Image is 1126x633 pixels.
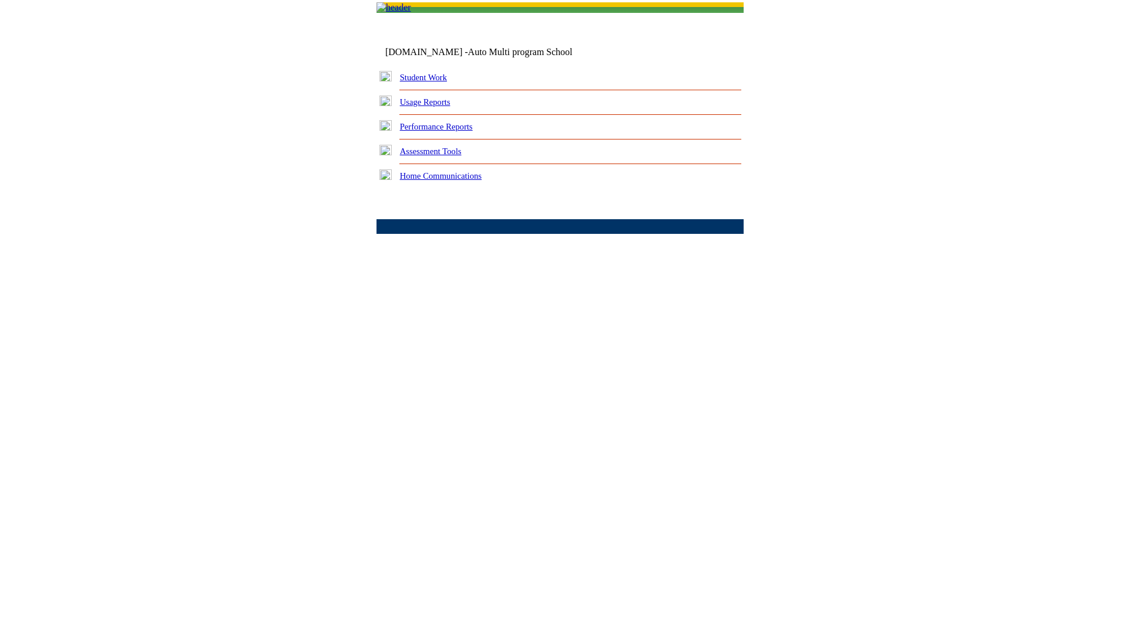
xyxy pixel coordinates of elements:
[400,97,450,107] a: Usage Reports
[400,171,482,181] a: Home Communications
[379,145,392,155] img: plus.gif
[379,120,392,131] img: plus.gif
[377,2,411,13] img: header
[379,71,392,81] img: plus.gif
[400,122,473,131] a: Performance Reports
[400,147,462,156] a: Assessment Tools
[400,73,447,82] a: Student Work
[468,47,572,57] nobr: Auto Multi program School
[379,96,392,106] img: plus.gif
[379,169,392,180] img: plus.gif
[385,47,601,57] td: [DOMAIN_NAME] -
